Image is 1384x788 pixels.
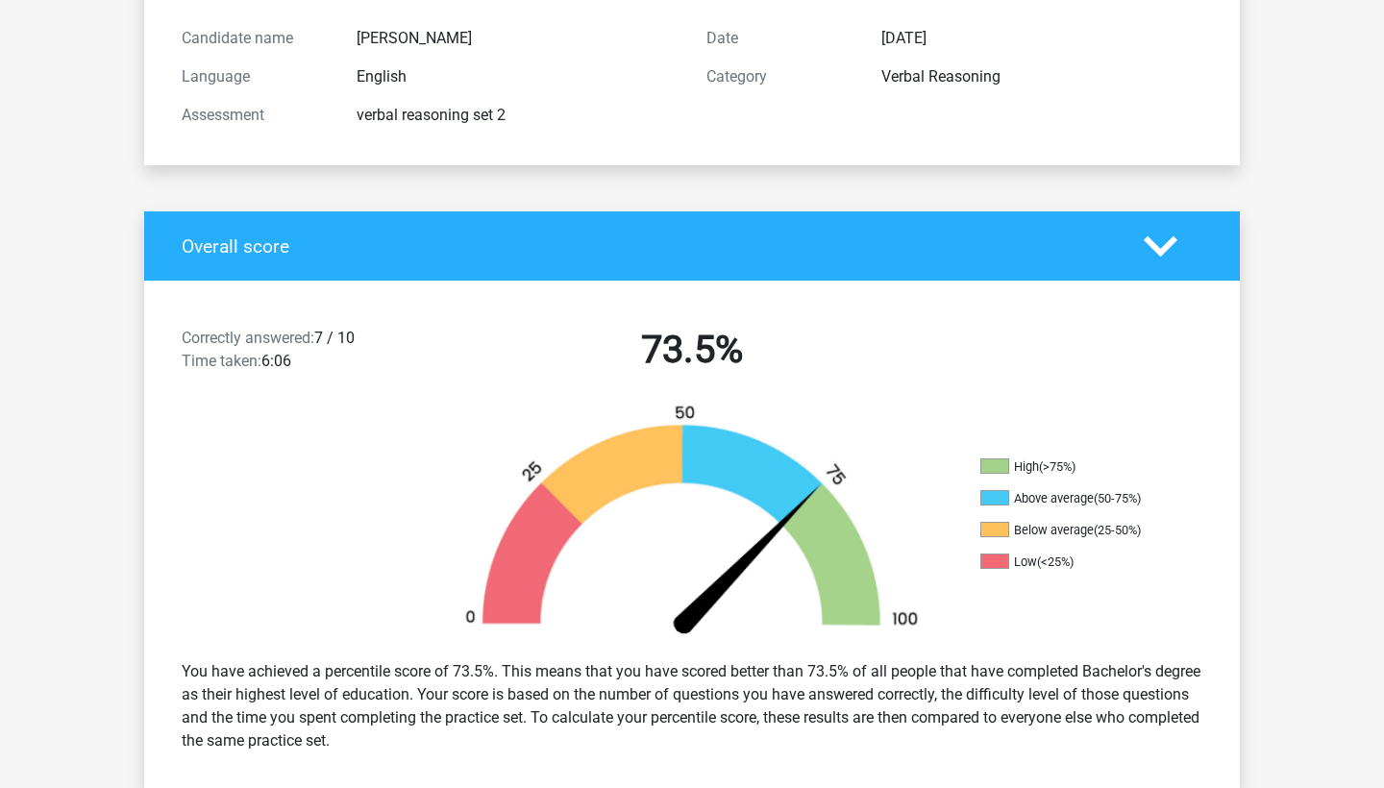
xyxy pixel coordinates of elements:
[167,653,1217,760] div: You have achieved a percentile score of 73.5%. This means that you have scored better than 73.5% ...
[867,65,1217,88] div: Verbal Reasoning
[342,65,692,88] div: English
[167,104,342,127] div: Assessment
[1039,459,1075,474] div: (>75%)
[980,490,1173,507] li: Above average
[980,522,1173,539] li: Below average
[167,327,430,381] div: 7 / 10 6:06
[692,27,867,50] div: Date
[1037,554,1074,569] div: (<25%)
[167,65,342,88] div: Language
[432,404,951,645] img: 74.2161dc2803b4.png
[167,27,342,50] div: Candidate name
[342,104,692,127] div: verbal reasoning set 2
[182,235,1115,258] h4: Overall score
[1094,523,1141,537] div: (25-50%)
[867,27,1217,50] div: [DATE]
[1094,491,1141,505] div: (50-75%)
[692,65,867,88] div: Category
[444,327,940,373] h2: 73.5%
[182,352,261,370] span: Time taken:
[980,554,1173,571] li: Low
[182,329,314,347] span: Correctly answered:
[980,458,1173,476] li: High
[342,27,692,50] div: [PERSON_NAME]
